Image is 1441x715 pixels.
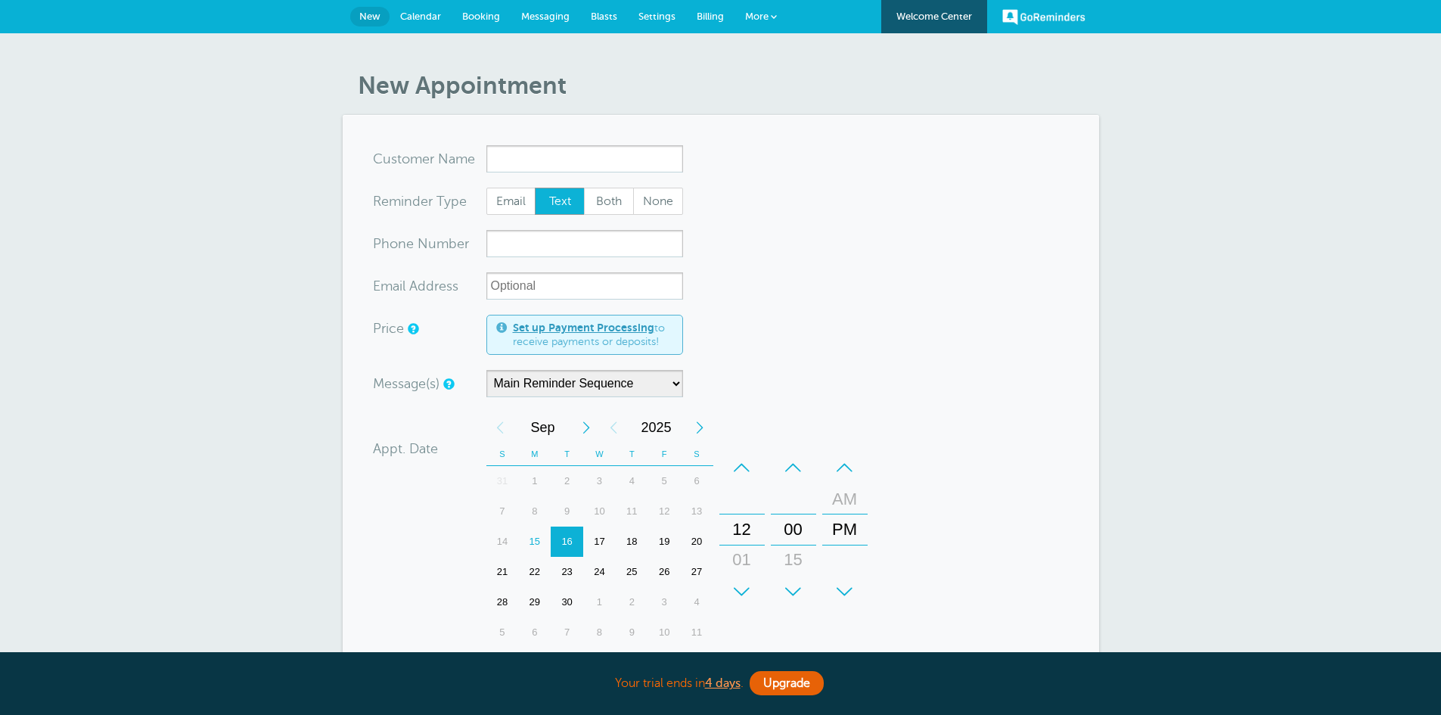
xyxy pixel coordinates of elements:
label: Both [584,188,634,215]
div: 19 [648,527,681,557]
div: 26 [648,557,681,587]
div: Saturday, September 27 [681,557,713,587]
div: 30 [551,587,583,617]
div: 3 [583,466,616,496]
div: Wednesday, October 1 [583,587,616,617]
div: Tuesday, October 7 [551,617,583,648]
div: 14 [486,527,519,557]
div: Thursday, October 9 [616,617,648,648]
div: 2 [616,587,648,617]
div: Next Year [686,412,713,443]
div: Thursday, September 4 [616,466,648,496]
span: Calendar [400,11,441,22]
div: 02 [724,575,760,605]
div: Tuesday, September 30 [551,587,583,617]
div: Saturday, September 13 [681,496,713,527]
span: Messaging [521,11,570,22]
div: 5 [648,466,681,496]
span: to receive payments or deposits! [513,322,673,348]
div: ress [373,272,486,300]
div: Saturday, September 6 [681,466,713,496]
div: 9 [551,496,583,527]
span: Blasts [591,11,617,22]
div: Wednesday, September 3 [583,466,616,496]
div: Tuesday, September 23 [551,557,583,587]
div: 20 [681,527,713,557]
div: 18 [616,527,648,557]
div: Your trial ends in . [343,667,1099,700]
label: Price [373,322,404,335]
div: Sunday, September 7 [486,496,519,527]
th: F [648,443,681,466]
div: AM [827,484,863,514]
div: Previous Month [486,412,514,443]
span: ne Nu [398,237,436,250]
div: 11 [616,496,648,527]
a: Upgrade [750,671,824,695]
a: 4 days [705,676,741,690]
div: Friday, September 26 [648,557,681,587]
span: New [359,11,380,22]
div: 1 [518,466,551,496]
label: Email [486,188,536,215]
div: Thursday, September 11 [616,496,648,527]
div: ame [373,145,486,173]
div: 4 [681,587,713,617]
div: 9 [616,617,648,648]
a: Set up Payment Processing [513,322,654,334]
span: None [634,188,682,214]
div: 24 [583,557,616,587]
div: Thursday, September 18 [616,527,648,557]
div: Tuesday, September 9 [551,496,583,527]
div: 2 [551,466,583,496]
div: 15 [775,545,812,575]
div: 25 [616,557,648,587]
label: None [633,188,683,215]
input: Optional [486,272,683,300]
div: 29 [518,587,551,617]
span: Both [585,188,633,214]
div: Hours [719,452,765,607]
div: Wednesday, September 10 [583,496,616,527]
span: Ema [373,279,399,293]
div: Sunday, September 21 [486,557,519,587]
div: Wednesday, October 8 [583,617,616,648]
div: 8 [583,617,616,648]
div: 12 [648,496,681,527]
span: Email [487,188,536,214]
span: 2025 [627,412,686,443]
div: 15 [518,527,551,557]
div: 1 [583,587,616,617]
span: Text [536,188,584,214]
span: Pho [373,237,398,250]
span: September [514,412,573,443]
div: 6 [518,617,551,648]
div: Sunday, September 28 [486,587,519,617]
a: Simple templates and custom messages will use the reminder schedule set under Settings > Reminder... [443,379,452,389]
span: Cus [373,152,397,166]
div: Friday, October 3 [648,587,681,617]
div: Wednesday, September 24 [583,557,616,587]
label: Reminder Type [373,194,467,208]
div: Sunday, August 31 [486,466,519,496]
div: 16 [551,527,583,557]
th: S [681,443,713,466]
div: Next Month [573,412,600,443]
div: Friday, September 12 [648,496,681,527]
div: Today, Monday, September 15 [518,527,551,557]
a: New [350,7,390,26]
div: 5 [486,617,519,648]
div: Monday, September 1 [518,466,551,496]
div: 12 [724,514,760,545]
th: T [551,443,583,466]
span: More [745,11,769,22]
div: Sunday, October 5 [486,617,519,648]
div: Wednesday, September 17 [583,527,616,557]
div: Saturday, September 20 [681,527,713,557]
div: 30 [775,575,812,605]
div: Monday, September 22 [518,557,551,587]
div: Monday, September 29 [518,587,551,617]
div: 7 [486,496,519,527]
div: Tuesday, September 16 [551,527,583,557]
